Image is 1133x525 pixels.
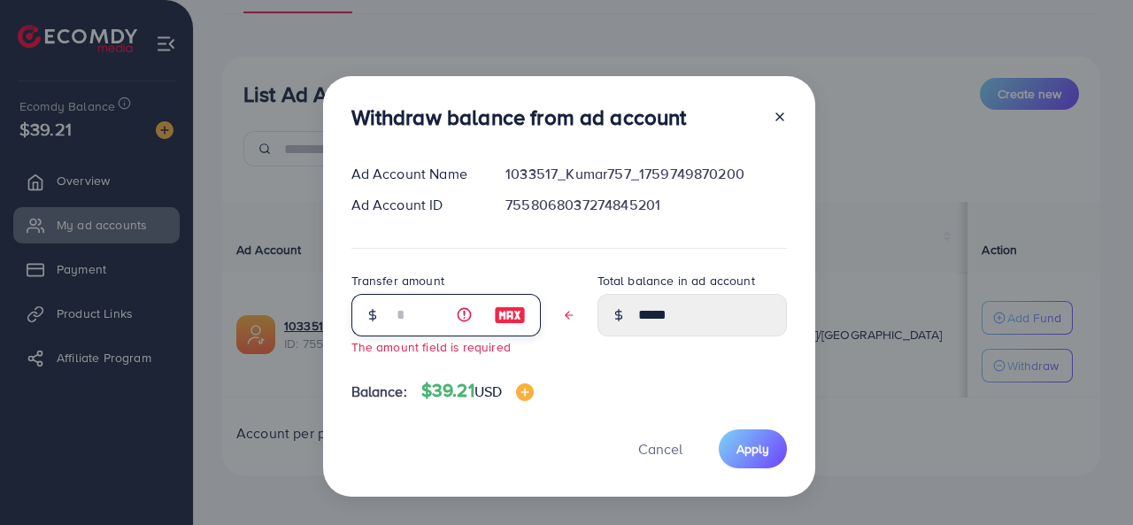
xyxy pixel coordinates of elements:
img: image [494,305,526,326]
img: image [516,383,534,401]
iframe: Chat [1058,445,1120,512]
div: Ad Account Name [337,164,492,184]
h3: Withdraw balance from ad account [351,104,687,130]
div: 1033517_Kumar757_1759749870200 [491,164,800,184]
button: Apply [719,429,787,467]
span: Cancel [638,439,682,459]
small: The amount field is required [351,338,511,355]
label: Transfer amount [351,272,444,290]
span: Balance: [351,382,407,402]
label: Total balance in ad account [597,272,755,290]
div: Ad Account ID [337,195,492,215]
span: USD [474,382,502,401]
h4: $39.21 [421,380,534,402]
span: Apply [736,440,769,458]
button: Cancel [616,429,705,467]
div: 7558068037274845201 [491,195,800,215]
